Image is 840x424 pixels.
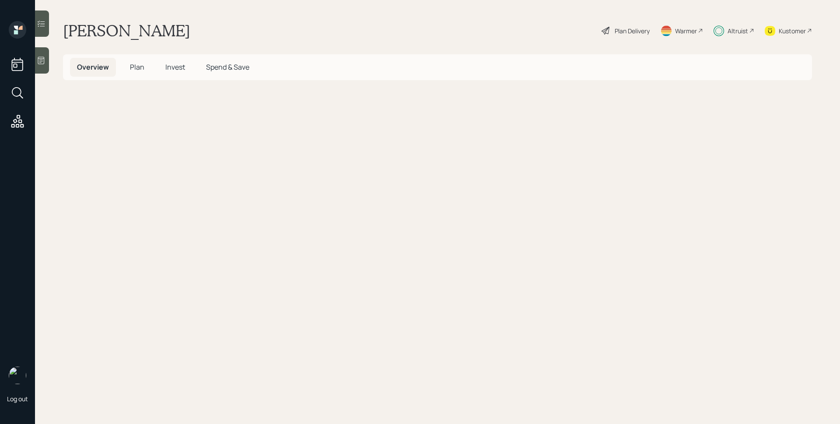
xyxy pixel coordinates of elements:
span: Spend & Save [206,62,249,72]
div: Plan Delivery [615,26,650,35]
span: Overview [77,62,109,72]
div: Kustomer [779,26,806,35]
span: Invest [165,62,185,72]
div: Warmer [675,26,697,35]
div: Log out [7,395,28,403]
span: Plan [130,62,144,72]
h1: [PERSON_NAME] [63,21,190,40]
div: Altruist [728,26,748,35]
img: james-distasi-headshot.png [9,367,26,384]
